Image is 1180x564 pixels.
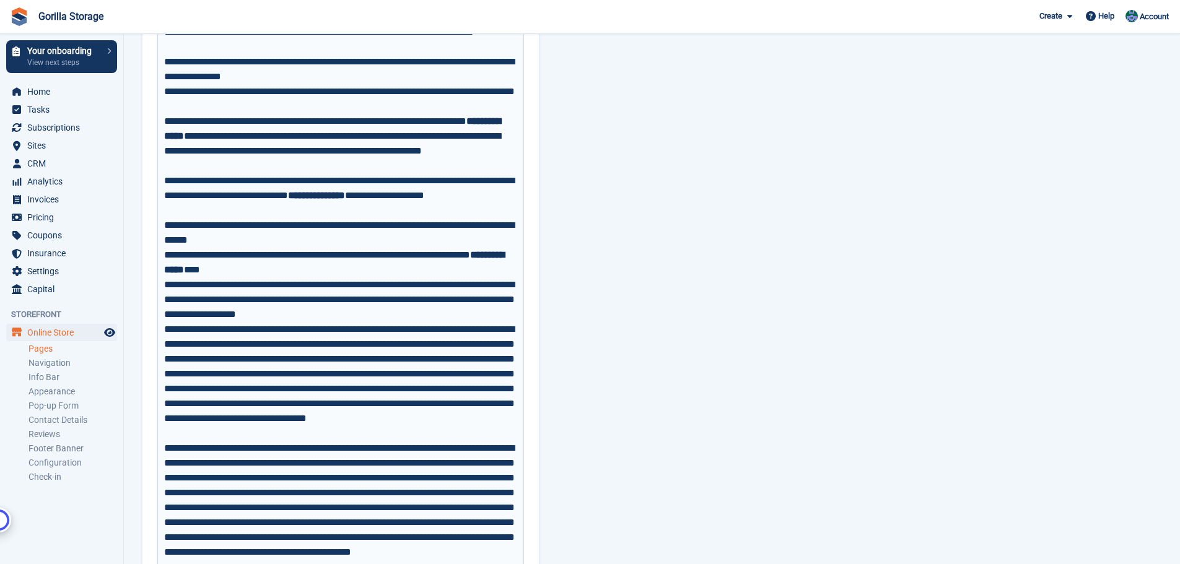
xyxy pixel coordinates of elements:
span: Pricing [27,209,102,226]
a: Contact Details [28,414,117,426]
a: menu [6,137,117,154]
a: Check-in [28,471,117,483]
img: Leesha Sutherland [1125,10,1138,22]
span: Insurance [27,245,102,262]
a: menu [6,245,117,262]
span: Invoices [27,191,102,208]
span: Storefront [11,308,123,321]
a: Gorilla Storage [33,6,108,27]
a: menu [6,262,117,280]
span: Capital [27,280,102,298]
a: menu [6,191,117,208]
a: Configuration [28,457,117,469]
a: Navigation [28,357,117,369]
a: Your onboarding View next steps [6,40,117,73]
a: menu [6,83,117,100]
a: menu [6,227,117,244]
a: Preview store [102,325,117,340]
a: Pages [28,343,117,355]
span: Home [27,83,102,100]
span: CRM [27,155,102,172]
a: menu [6,173,117,190]
span: Subscriptions [27,119,102,136]
a: menu [6,324,117,341]
a: menu [6,155,117,172]
img: stora-icon-8386f47178a22dfd0bd8f6a31ec36ba5ce8667c1dd55bd0f319d3a0aa187defe.svg [10,7,28,26]
span: Settings [27,262,102,280]
a: menu [6,280,117,298]
span: Account [1140,11,1169,23]
a: Reviews [28,428,117,440]
a: Appearance [28,386,117,397]
a: menu [6,209,117,226]
a: Footer Banner [28,443,117,454]
a: menu [6,119,117,136]
span: Sites [27,137,102,154]
p: View next steps [27,57,101,68]
span: Help [1098,10,1114,22]
a: Pop-up Form [28,400,117,412]
span: Tasks [27,101,102,118]
span: Analytics [27,173,102,190]
span: Create [1039,10,1062,22]
a: menu [6,101,117,118]
span: Coupons [27,227,102,244]
a: Info Bar [28,371,117,383]
span: Online Store [27,324,102,341]
p: Your onboarding [27,46,101,55]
